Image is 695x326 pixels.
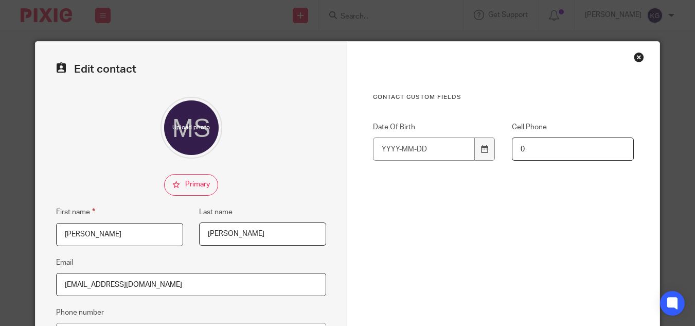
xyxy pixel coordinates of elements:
label: Email [56,258,73,268]
h2: Edit contact [56,62,327,76]
input: YYYY-MM-DD [373,138,475,161]
label: Date Of Birth [373,122,495,132]
label: Phone number [56,307,104,318]
div: Close this dialog window [634,52,644,62]
h3: Contact Custom fields [373,93,634,101]
label: First name [56,206,95,218]
label: Last name [199,207,233,217]
label: Cell Phone [512,122,634,132]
